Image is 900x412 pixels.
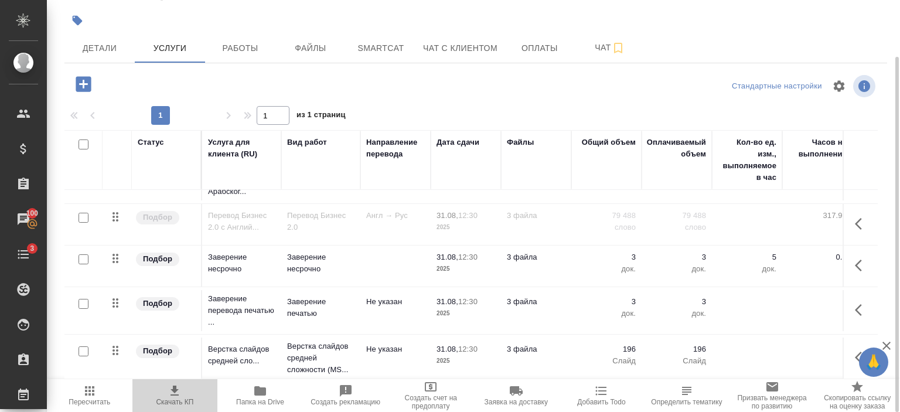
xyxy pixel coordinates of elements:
a: 3 [3,240,44,269]
p: 2025 [437,263,495,275]
button: Создать счет на предоплату [388,379,473,412]
button: Показать кнопки [848,296,876,324]
p: 79 488 [577,210,636,222]
p: 196 [647,343,706,355]
svg: Подписаться [611,41,625,55]
p: 3 [647,296,706,308]
p: 31.08, [437,297,458,306]
p: 3 файла [507,251,565,263]
p: 12:30 [458,297,478,306]
p: док. [577,308,636,319]
p: Заверение несрочно [287,251,354,275]
p: Заверение перевода печатью ... [208,293,275,328]
p: Слайд [577,355,636,367]
p: Заверение печатью [287,296,354,319]
p: док. [577,263,636,275]
div: Часов на выполнение [788,137,847,160]
button: Показать кнопки [848,210,876,238]
div: Направление перевода [366,137,425,160]
a: 100 [3,205,44,234]
div: Услуга для клиента (RU) [208,137,275,160]
p: 12:30 [458,253,478,261]
p: 2025 [437,222,495,233]
span: Папка на Drive [236,398,284,406]
span: Посмотреть информацию [853,75,878,97]
span: Создать рекламацию [311,398,380,406]
p: Заверение несрочно [208,251,275,275]
span: Создать счет на предоплату [395,394,466,410]
p: Англ → Рус [366,210,425,222]
div: Кол-во ед. изм., выполняемое в час [718,137,776,183]
p: слово [577,222,636,233]
button: Заявка на доставку [473,379,559,412]
p: слово [647,222,706,233]
p: 31.08, [437,211,458,220]
div: Дата сдачи [437,137,479,148]
button: Призвать менеджера по развитию [729,379,815,412]
p: 196 [577,343,636,355]
p: 12:30 [458,345,478,353]
span: Настроить таблицу [825,72,853,100]
div: Оплачиваемый объем [647,137,706,160]
span: Smartcat [353,41,409,56]
div: Файлы [507,137,534,148]
div: Статус [138,137,164,148]
td: 317.95 [782,204,853,245]
p: Верстка слайдов средней сло... [208,343,275,367]
span: Услуги [142,41,198,56]
span: Детали [71,41,128,56]
p: Не указан [366,343,425,355]
button: Показать кнопки [848,343,876,372]
p: Перевод Бизнес 2.0 с Англий... [208,210,275,233]
p: 3 [647,251,706,263]
p: Подбор [143,253,172,265]
button: Создать рекламацию [303,379,388,412]
span: Чат [582,40,638,55]
td: 0 [782,338,853,379]
span: Работы [212,41,268,56]
span: Пересчитать [69,398,110,406]
div: Вид работ [287,137,327,148]
span: 🙏 [864,350,884,374]
p: 3 файла [507,210,565,222]
button: Показать кнопки [848,251,876,280]
span: Оплаты [512,41,568,56]
span: Скачать КП [156,398,193,406]
span: Заявка на доставку [485,398,548,406]
p: 2025 [437,355,495,367]
p: Верстка слайдов средней сложности (MS... [287,341,354,376]
p: 3 файла [507,343,565,355]
span: Скопировать ссылку на оценку заказа [821,394,893,410]
p: Подбор [143,298,172,309]
p: Подбор [143,212,172,223]
span: Призвать менеджера по развитию [737,394,808,410]
span: Чат с клиентом [423,41,497,56]
td: 0.6 [782,246,853,287]
p: 5 [718,251,776,263]
p: 79 488 [647,210,706,222]
button: Добавить Todo [559,379,645,412]
p: 31.08, [437,345,458,353]
span: Добавить Todo [577,398,625,406]
span: Определить тематику [651,398,722,406]
p: 3 [577,296,636,308]
button: Скопировать ссылку на оценку заказа [814,379,900,412]
p: Не указан [366,296,425,308]
span: из 1 страниц [296,108,346,125]
p: Слайд [647,355,706,367]
p: 12:30 [458,211,478,220]
p: док. [647,308,706,319]
span: 3 [23,243,41,254]
button: 🙏 [859,348,888,377]
p: Перевод Бизнес 2.0 [287,210,354,233]
button: Пересчитать [47,379,132,412]
p: Подбор [143,345,172,357]
button: Папка на Drive [217,379,303,412]
button: Скачать КП [132,379,218,412]
p: 3 файла [507,296,565,308]
p: 2025 [437,308,495,319]
button: Добавить услугу [67,72,100,96]
p: 3 [577,251,636,263]
p: док. [647,263,706,275]
div: Общий объем [582,137,636,148]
